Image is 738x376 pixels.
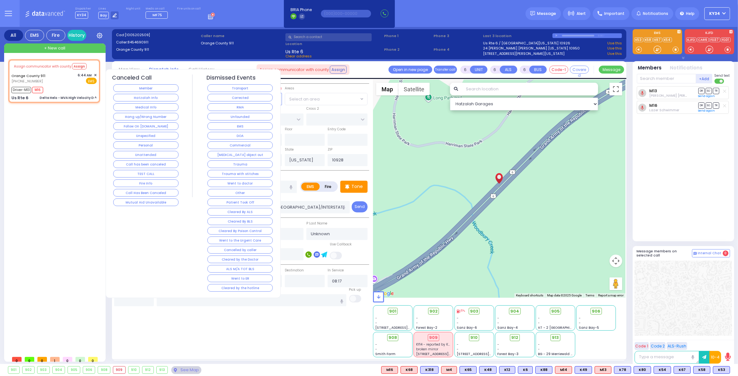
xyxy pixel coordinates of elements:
div: M16 [381,366,398,374]
span: 901 [389,308,396,314]
label: State [285,147,294,152]
button: Assign [330,66,347,73]
div: BLS [674,366,691,374]
button: Went to doctor [207,179,273,187]
span: EMS [86,78,97,84]
button: ALS-Rush [667,342,687,350]
span: SO [706,88,712,94]
div: M14 [555,366,572,374]
a: Orange County 911 [11,73,45,78]
span: 904 [510,308,519,314]
button: TEST CALL [113,170,179,178]
label: Fire [319,183,337,191]
span: - [538,321,540,325]
span: 0 [12,357,22,362]
div: BLS [575,366,592,374]
span: - [497,321,499,325]
h4: Dismissed Events [206,75,256,81]
span: - [497,347,499,352]
label: Dispatcher [75,7,91,11]
label: Orange County 911 [201,41,283,46]
label: Night unit [126,7,140,11]
span: 906 [592,308,600,314]
button: Personal [113,141,179,149]
label: Entry Code [328,127,346,132]
button: Cleared by the Doctor [207,256,273,263]
span: [PHONE_NUMBER] [11,79,43,84]
span: Internal Chat [698,251,722,256]
button: Went to ER [207,275,273,282]
button: Map camera controls [610,255,622,267]
span: KY34 [709,11,720,16]
div: 903 [37,366,49,373]
button: 10-4 [709,351,721,364]
span: 0 [88,357,98,362]
span: - [376,321,377,325]
button: Show street map [376,83,398,95]
div: K54 [654,366,671,374]
div: M13 [595,366,611,374]
div: 905 [68,366,80,373]
a: M13 [649,88,657,93]
span: Help [686,11,695,16]
label: P Last Name [306,221,327,226]
span: broken mirror [416,347,438,352]
span: - [538,347,540,352]
label: Caller: [116,40,199,45]
span: Sanz Bay-5 [579,325,599,330]
img: Google [375,289,395,298]
div: 908 [98,366,110,373]
div: 913 [157,366,168,373]
button: Unspecified [113,132,179,139]
button: Assign [72,63,87,69]
span: Forest Bay-3 [497,352,519,356]
a: Map View [114,66,144,72]
span: - [457,321,459,325]
span: SO [706,102,712,108]
button: Send [352,201,368,212]
div: BLS [518,366,533,374]
span: [STREET_ADDRESS][PERSON_NAME] [416,352,476,356]
button: Fire Info [113,179,179,187]
div: EMS [25,30,44,41]
span: M16 [32,87,43,93]
label: Use Callback [330,242,352,247]
a: 24 [PERSON_NAME] [PERSON_NAME] [US_STATE] 10950 [483,46,580,51]
span: 903 [470,308,478,314]
span: Us Rte 6 [285,49,303,54]
button: RMA [207,103,273,111]
button: Trauma with stitches [207,170,273,178]
button: DOA [207,132,273,139]
label: Cad: [116,32,199,38]
button: Cancelled by caller [207,246,273,254]
span: Message [537,10,556,17]
a: Open in new page [389,66,432,74]
div: 904 [53,366,65,373]
span: 0 [37,357,47,362]
label: Lines [98,7,119,11]
span: MF75 [153,12,162,17]
div: 906 [83,366,95,373]
button: ALS [500,66,517,74]
button: Patient Took Off [207,198,273,206]
span: Assign communicator with county [14,64,71,69]
span: 905 [551,308,560,314]
a: Use this [607,41,622,46]
button: Code 1 [635,342,649,350]
input: Search location [462,83,598,95]
button: Call has been canceled [113,160,179,168]
span: BRIA Phone [291,7,312,13]
a: Call History [184,66,219,72]
label: Pick up [349,287,361,292]
label: ZIP [328,147,332,152]
div: Fire [46,30,65,41]
a: Us Rte 6 / [GEOGRAPHIC_DATA][US_STATE] 10926 [483,41,571,46]
div: See map [171,366,201,374]
button: Members [638,64,662,72]
div: BLS [614,366,631,374]
img: Logo [25,10,67,17]
span: 913 [552,334,559,341]
div: 901 [8,366,19,373]
span: [STREET_ADDRESS][PERSON_NAME] [457,352,517,356]
span: - [457,316,459,321]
